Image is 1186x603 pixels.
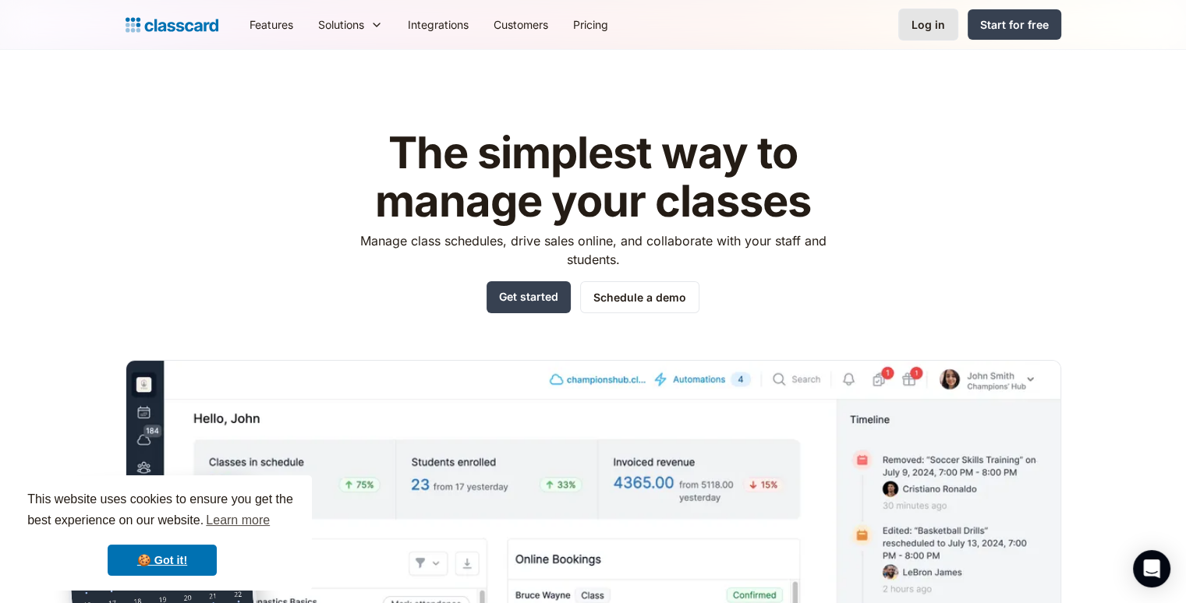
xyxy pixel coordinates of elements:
[580,281,699,313] a: Schedule a demo
[561,7,621,42] a: Pricing
[898,9,958,41] a: Log in
[912,16,945,33] div: Log in
[108,545,217,576] a: dismiss cookie message
[345,129,841,225] h1: The simplest way to manage your classes
[1133,550,1170,587] div: Open Intercom Messenger
[968,9,1061,40] a: Start for free
[12,475,312,591] div: cookieconsent
[126,14,218,36] a: Logo
[27,490,297,532] span: This website uses cookies to ensure you get the best experience on our website.
[204,509,272,532] a: learn more about cookies
[237,7,306,42] a: Features
[345,231,841,269] p: Manage class schedules, drive sales online, and collaborate with your staff and students.
[481,7,561,42] a: Customers
[980,16,1049,33] div: Start for free
[318,16,364,33] div: Solutions
[395,7,481,42] a: Integrations
[487,281,571,313] a: Get started
[306,7,395,42] div: Solutions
